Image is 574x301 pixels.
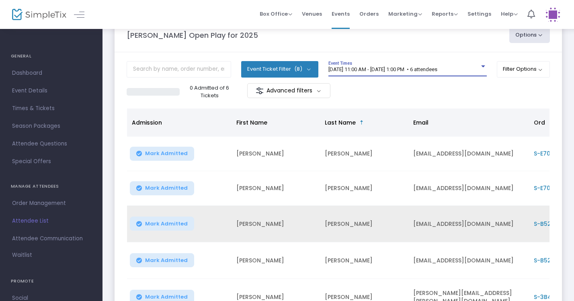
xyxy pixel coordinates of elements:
span: Waitlist [12,251,32,259]
span: Box Office [260,10,292,18]
td: [EMAIL_ADDRESS][DOMAIN_NAME] [408,242,529,279]
span: First Name [236,119,267,127]
span: (8) [294,66,302,72]
input: Search by name, order number, email, ip address [127,61,231,78]
span: Reports [432,10,458,18]
td: [EMAIL_ADDRESS][DOMAIN_NAME] [408,137,529,171]
button: Mark Admitted [130,181,194,195]
td: [PERSON_NAME] [232,137,320,171]
td: [PERSON_NAME] [320,171,408,206]
button: Event Ticket Filter(8) [241,61,318,77]
h4: PROMOTE [11,273,92,289]
h4: GENERAL [11,48,92,64]
p: 0 Admitted of 6 Tickets [183,84,236,100]
h4: MANAGE ATTENDEES [11,178,92,195]
td: [EMAIL_ADDRESS][DOMAIN_NAME] [408,171,529,206]
span: Event Details [12,86,90,96]
img: filter [256,87,264,95]
span: Email [413,119,428,127]
td: [EMAIL_ADDRESS][DOMAIN_NAME] [408,206,529,242]
td: [PERSON_NAME] [232,242,320,279]
span: Times & Tickets [12,103,90,114]
span: Season Packages [12,121,90,131]
button: Options [509,27,550,43]
span: Mark Admitted [145,294,188,300]
span: Events [332,4,350,24]
span: Sortable [359,119,365,126]
span: Mark Admitted [145,257,188,264]
span: Settings [467,4,491,24]
span: Attendee Questions [12,139,90,149]
span: Help [501,10,518,18]
button: Mark Admitted [130,147,194,161]
span: Last Name [325,119,356,127]
m-panel-title: [PERSON_NAME] Open Play for 2025 [127,30,258,41]
button: Filter Options [497,61,550,77]
button: Mark Admitted [130,253,194,267]
span: Orders [359,4,379,24]
td: [PERSON_NAME] [232,206,320,242]
span: S-3B4B10B7-1 [534,293,573,301]
span: Order Management [12,198,90,209]
m-button: Advanced filters [247,83,330,98]
td: [PERSON_NAME] [232,171,320,206]
td: [PERSON_NAME] [320,206,408,242]
td: [PERSON_NAME] [320,242,408,279]
span: Attendee List [12,216,90,226]
span: Admission [132,119,162,127]
span: Marketing [388,10,422,18]
span: Mark Admitted [145,150,188,157]
td: [PERSON_NAME] [320,137,408,171]
span: Mark Admitted [145,221,188,227]
span: Special Offers [12,156,90,167]
button: Mark Admitted [130,217,194,231]
span: [DATE] 11:00 AM - [DATE] 1:00 PM • 6 attendees [328,66,437,72]
span: Mark Admitted [145,185,188,191]
span: Venues [302,4,322,24]
span: Order ID [534,119,558,127]
span: Attendee Communication [12,233,90,244]
span: Dashboard [12,68,90,78]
